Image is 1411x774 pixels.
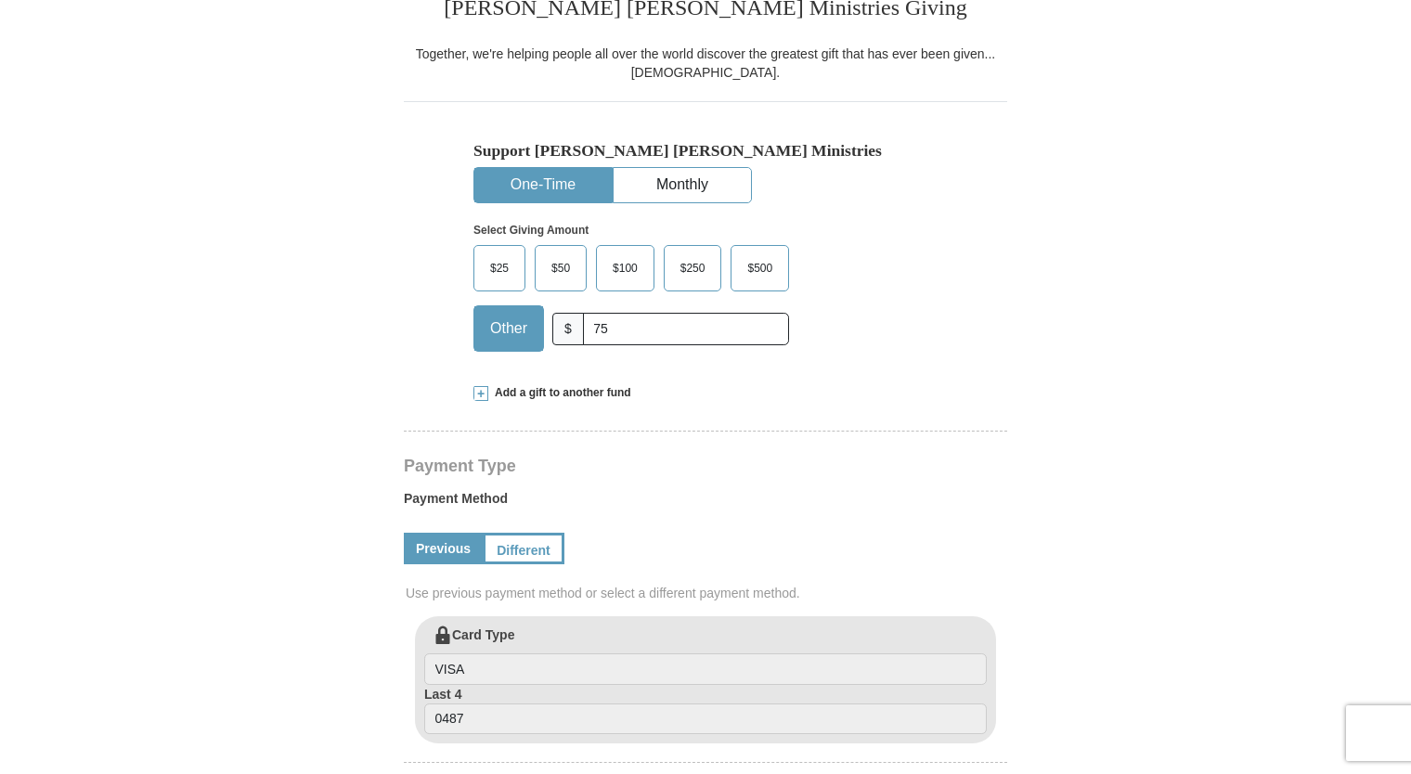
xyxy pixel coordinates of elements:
[404,489,1007,517] label: Payment Method
[603,254,647,282] span: $100
[404,533,483,564] a: Previous
[474,168,612,202] button: One-Time
[406,584,1009,602] span: Use previous payment method or select a different payment method.
[424,685,987,735] label: Last 4
[404,45,1007,82] div: Together, we're helping people all over the world discover the greatest gift that has ever been g...
[583,313,789,345] input: Other Amount
[473,224,589,237] strong: Select Giving Amount
[552,313,584,345] span: $
[614,168,751,202] button: Monthly
[404,458,1007,473] h4: Payment Type
[473,141,938,161] h5: Support [PERSON_NAME] [PERSON_NAME] Ministries
[542,254,579,282] span: $50
[738,254,782,282] span: $500
[483,533,564,564] a: Different
[424,626,987,685] label: Card Type
[424,703,987,735] input: Last 4
[488,385,631,401] span: Add a gift to another fund
[481,315,537,342] span: Other
[424,653,987,685] input: Card Type
[671,254,715,282] span: $250
[481,254,518,282] span: $25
